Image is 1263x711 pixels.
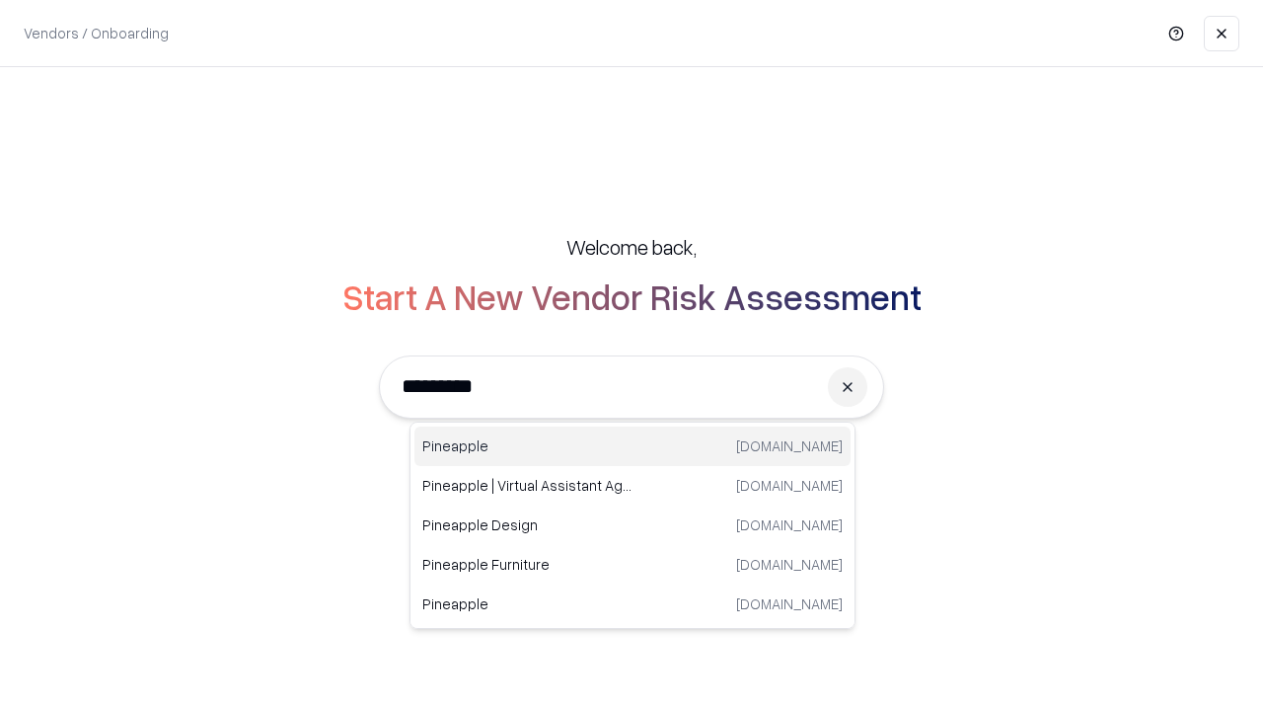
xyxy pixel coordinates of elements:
[736,554,843,575] p: [DOMAIN_NAME]
[422,593,632,614] p: Pineapple
[736,475,843,496] p: [DOMAIN_NAME]
[422,435,632,456] p: Pineapple
[422,554,632,575] p: Pineapple Furniture
[736,514,843,535] p: [DOMAIN_NAME]
[736,593,843,614] p: [DOMAIN_NAME]
[422,475,632,496] p: Pineapple | Virtual Assistant Agency
[24,23,169,43] p: Vendors / Onboarding
[566,233,697,261] h5: Welcome back,
[409,422,855,629] div: Suggestions
[736,435,843,456] p: [DOMAIN_NAME]
[422,514,632,535] p: Pineapple Design
[342,276,922,316] h2: Start A New Vendor Risk Assessment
